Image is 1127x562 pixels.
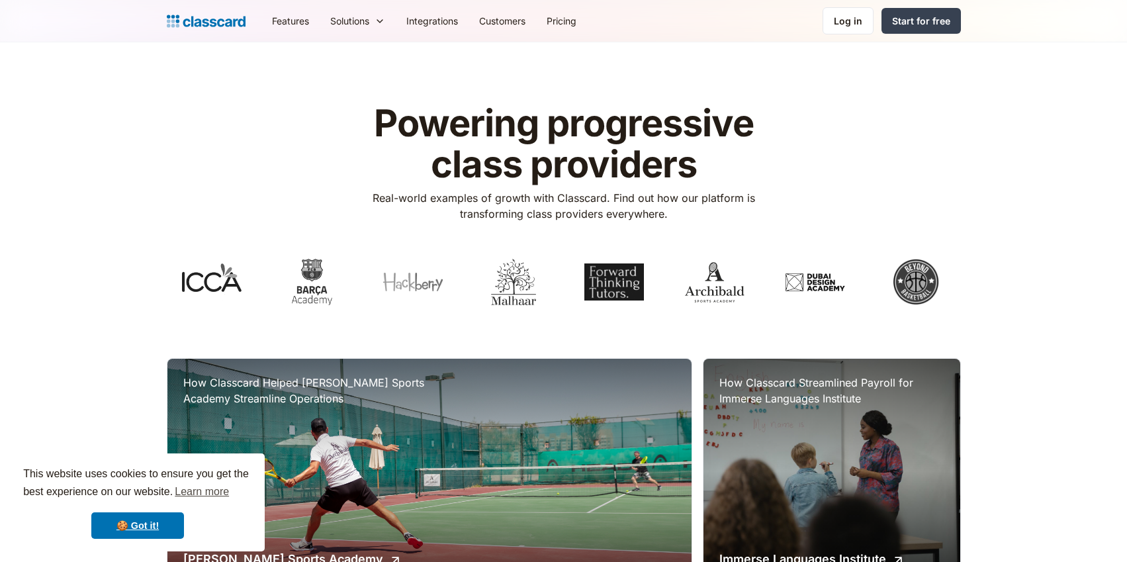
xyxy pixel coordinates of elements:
a: Features [261,6,320,36]
a: home [167,12,246,30]
h3: How Classcard Helped [PERSON_NAME] Sports Academy Streamline Operations [183,375,448,406]
p: Real-world examples of growth with Classcard. Find out how our platform is transforming class pro... [353,190,774,222]
div: Log in [834,14,862,28]
a: Integrations [396,6,469,36]
a: dismiss cookie message [91,512,184,539]
div: Solutions [330,14,369,28]
a: learn more about cookies [173,482,231,502]
h1: Powering progressive class providers [353,103,774,185]
span: This website uses cookies to ensure you get the best experience on our website. [23,466,252,502]
a: Log in [823,7,874,34]
a: Start for free [881,8,961,34]
div: Solutions [320,6,396,36]
div: cookieconsent [11,453,265,551]
div: Start for free [892,14,950,28]
a: Pricing [536,6,587,36]
a: Customers [469,6,536,36]
h3: How Classcard Streamlined Payroll for Immerse Languages Institute [719,375,944,406]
